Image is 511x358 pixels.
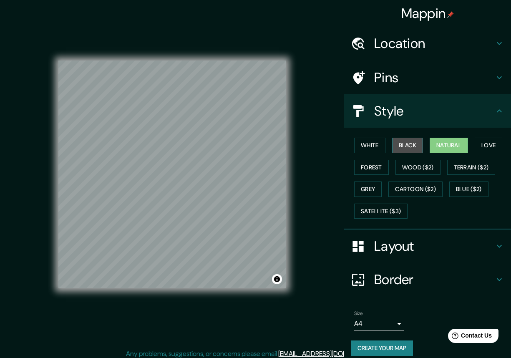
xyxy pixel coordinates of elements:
[278,349,381,358] a: [EMAIL_ADDRESS][DOMAIN_NAME]
[374,271,494,288] h4: Border
[351,340,413,356] button: Create your map
[388,182,443,197] button: Cartoon ($2)
[401,5,454,22] h4: Mappin
[449,182,488,197] button: Blue ($2)
[354,182,382,197] button: Grey
[354,317,404,330] div: A4
[344,61,511,94] div: Pins
[344,263,511,296] div: Border
[344,27,511,60] div: Location
[374,238,494,255] h4: Layout
[272,274,282,284] button: Toggle attribution
[354,138,385,153] button: White
[354,160,389,175] button: Forest
[354,204,408,219] button: Satellite ($3)
[447,11,454,18] img: pin-icon.png
[437,325,502,349] iframe: Help widget launcher
[354,310,363,317] label: Size
[344,94,511,128] div: Style
[344,229,511,263] div: Layout
[475,138,502,153] button: Love
[374,35,494,52] h4: Location
[395,160,441,175] button: Wood ($2)
[392,138,423,153] button: Black
[58,61,286,288] canvas: Map
[374,103,494,119] h4: Style
[374,69,494,86] h4: Pins
[447,160,496,175] button: Terrain ($2)
[430,138,468,153] button: Natural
